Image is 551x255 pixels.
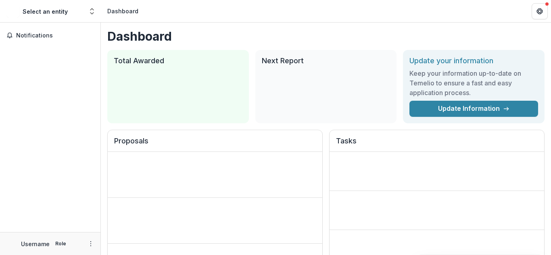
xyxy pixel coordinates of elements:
[409,56,538,65] h2: Update your information
[53,240,69,247] p: Role
[409,68,538,97] h3: Keep your information up-to-date on Temelio to ensure a fast and easy application process.
[336,137,538,152] h2: Tasks
[409,101,538,117] a: Update Information
[107,7,138,15] div: Dashboard
[262,56,390,65] h2: Next Report
[86,3,98,19] button: Open entity switcher
[114,56,242,65] h2: Total Awarded
[16,32,94,39] span: Notifications
[3,29,97,42] button: Notifications
[86,239,96,249] button: More
[532,3,548,19] button: Get Help
[114,137,316,152] h2: Proposals
[21,240,50,248] p: Username
[104,5,142,17] nav: breadcrumb
[107,29,545,44] h1: Dashboard
[23,7,68,16] div: Select an entity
